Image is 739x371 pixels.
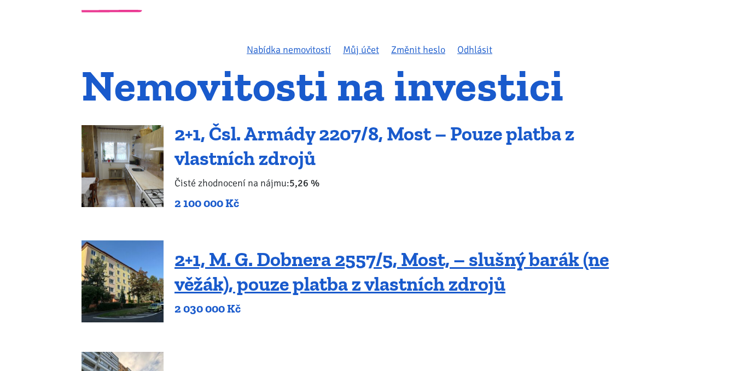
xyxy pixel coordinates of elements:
[289,177,319,189] b: 5,26 %
[174,301,657,316] p: 2 030 000 Kč
[247,44,331,56] a: Nabídka nemovitostí
[174,248,609,296] a: 2+1, M. G. Dobnera 2557/5, Most, – slušný barák (ne věžák), pouze platba z vlastních zdrojů
[174,175,657,191] p: Čisté zhodnocení na nájmu:
[82,67,657,104] h1: Nemovitosti na investici
[174,196,657,211] p: 2 100 000 Kč
[391,44,445,56] a: Změnit heslo
[174,122,574,170] a: 2+1, Čsl. Armády 2207/8, Most – Pouze platba z vlastních zdrojů
[343,44,379,56] a: Můj účet
[457,44,492,56] a: Odhlásit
